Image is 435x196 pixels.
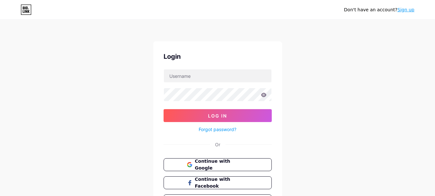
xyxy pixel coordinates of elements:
[164,176,272,189] button: Continue with Facebook
[195,176,248,190] span: Continue with Facebook
[164,69,271,82] input: Username
[344,6,414,13] div: Don't have an account?
[199,126,236,133] a: Forgot password?
[208,113,227,119] span: Log In
[215,141,220,148] div: Or
[195,158,248,171] span: Continue with Google
[397,7,414,12] a: Sign up
[164,158,272,171] button: Continue with Google
[164,52,272,61] div: Login
[164,109,272,122] button: Log In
